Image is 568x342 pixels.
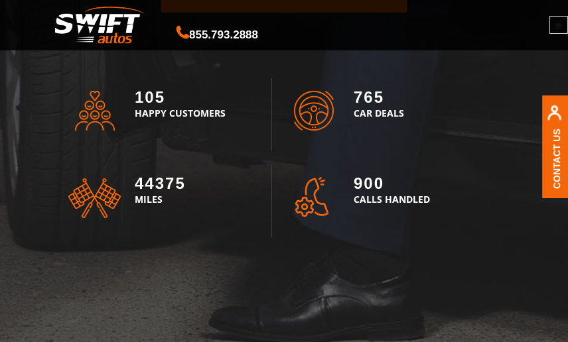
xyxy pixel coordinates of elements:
[547,105,562,129] img: contact us, iconuser
[354,194,493,219] h3: CALLS HANDLED
[177,29,258,40] a: 855.793.2888
[354,174,384,192] span: 900
[135,88,165,106] span: 105
[551,129,562,189] a: Contact Us
[55,7,145,44] img: Swift Autos
[189,27,258,43] span: 855.793.2888
[135,107,274,133] h3: HAPPY CUSTOMERS
[354,107,493,133] h3: CAR DEALS
[354,88,384,106] span: 765
[135,194,274,219] h3: MILES
[135,174,186,192] span: 44375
